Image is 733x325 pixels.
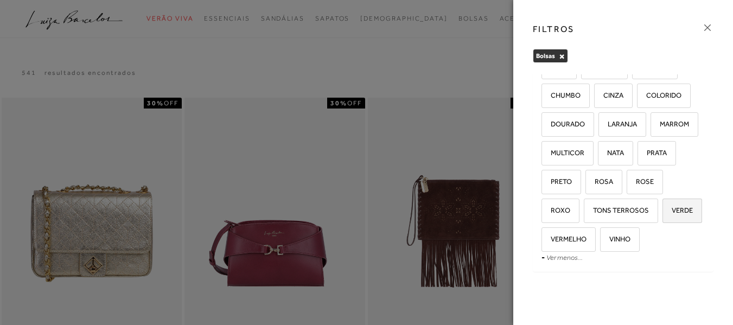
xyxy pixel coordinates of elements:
span: CHUMBO [543,91,581,99]
span: ROSA [587,177,613,186]
span: ROXO [543,206,570,214]
span: Bolsas [536,52,555,60]
input: VERDE [661,207,672,218]
input: COLORIDO [635,92,646,103]
span: TONS TERROSOS [585,206,649,214]
span: PRETO [543,177,572,186]
span: NATA [599,149,624,157]
input: PRATA [636,149,647,160]
span: PRATA [639,149,667,157]
span: ROSE [628,177,654,186]
input: MARROM [649,120,660,131]
span: LARANJA [600,120,637,128]
input: TONS TERROSOS [582,207,593,218]
input: ROSA [584,178,595,189]
input: CHUMBO [540,92,551,103]
input: ROXO [540,207,551,218]
input: VERMELHO [540,235,551,246]
button: Bolsas Close [559,53,565,60]
input: NATA [596,149,607,160]
span: VINHO [601,235,630,243]
span: CINZA [595,91,623,99]
input: LARANJA [597,120,608,131]
span: COLORIDO [638,91,681,99]
input: PRETO [540,178,551,189]
input: MULTICOR [540,149,551,160]
span: VERMELHO [543,235,587,243]
input: CINZA [592,92,603,103]
span: MARROM [652,120,689,128]
input: DOURADO [540,120,551,131]
span: DOURADO [543,120,585,128]
a: Ver menos... [546,253,583,262]
h3: FILTROS [533,23,575,35]
span: MULTICOR [543,149,584,157]
input: VINHO [598,235,609,246]
span: VERDE [664,206,693,214]
input: ROSE [625,178,636,189]
span: - [541,253,545,262]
